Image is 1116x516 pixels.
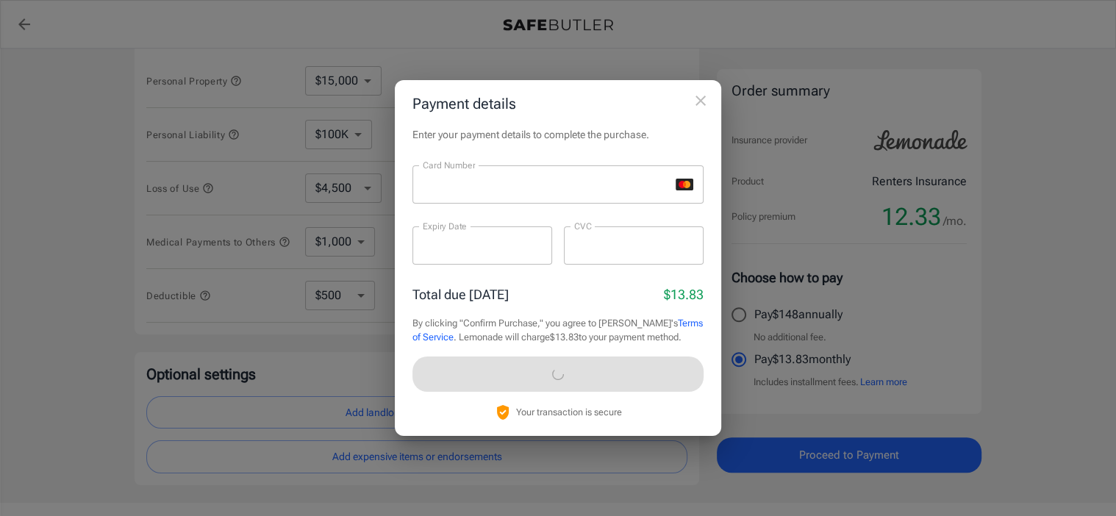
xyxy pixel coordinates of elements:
label: CVC [574,220,592,232]
label: Card Number [423,159,475,171]
svg: mastercard [676,179,693,190]
h2: Payment details [395,80,721,127]
label: Expiry Date [423,220,467,232]
p: By clicking "Confirm Purchase," you agree to [PERSON_NAME]'s . Lemonade will charge $13.83 to you... [412,316,704,345]
iframe: Secure expiration date input frame [423,238,542,252]
p: $13.83 [664,284,704,304]
p: Your transaction is secure [516,405,622,419]
iframe: Secure CVC input frame [574,238,693,252]
iframe: Secure card number input frame [423,177,670,191]
p: Enter your payment details to complete the purchase. [412,127,704,142]
p: Total due [DATE] [412,284,509,304]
